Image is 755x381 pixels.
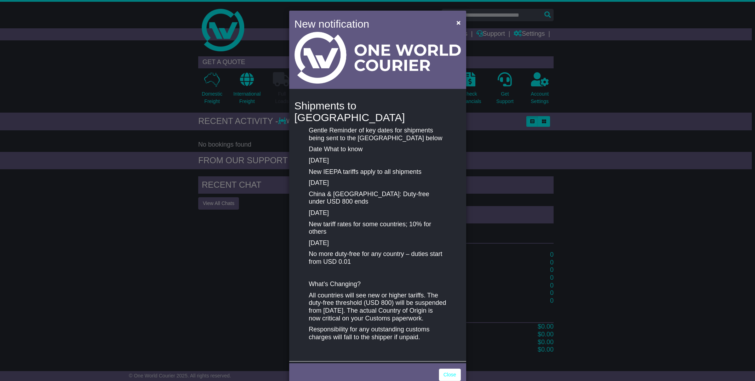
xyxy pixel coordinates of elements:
[309,190,446,206] p: China & [GEOGRAPHIC_DATA]: Duty-free under USD 800 ends
[294,32,461,84] img: Light
[309,157,446,165] p: [DATE]
[309,209,446,217] p: [DATE]
[309,221,446,236] p: New tariff rates for some countries; 10% for others
[309,179,446,187] p: [DATE]
[309,280,446,288] p: What’s Changing?
[309,127,446,142] p: Gentle Reminder of key dates for shipments being sent to the [GEOGRAPHIC_DATA] below
[294,100,461,123] h4: Shipments to [GEOGRAPHIC_DATA]
[453,15,464,30] button: Close
[309,250,446,266] p: No more duty-free for any country – duties start from USD 0.01
[309,292,446,322] p: All countries will see new or higher tariffs. The duty-free threshold (USD 800) will be suspended...
[309,326,446,341] p: Responsibility for any outstanding customs charges will fall to the shipper if unpaid.
[309,146,446,153] p: Date What to know
[456,18,461,27] span: ×
[439,369,461,381] a: Close
[309,239,446,247] p: [DATE]
[309,168,446,176] p: New IEEPA tariffs apply to all shipments
[294,16,446,32] h4: New notification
